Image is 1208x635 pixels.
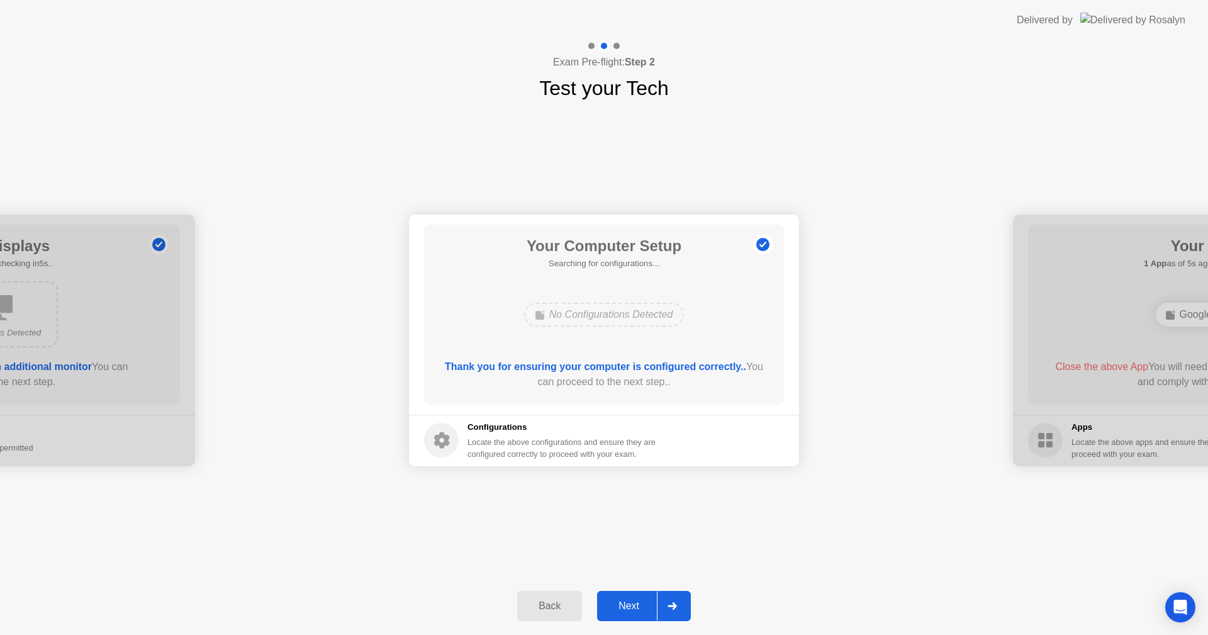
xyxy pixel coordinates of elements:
button: Next [597,591,691,621]
div: No Configurations Detected [524,303,685,327]
div: Next [601,600,657,612]
h4: Exam Pre-flight: [553,55,655,70]
img: Delivered by Rosalyn [1080,13,1185,27]
div: Open Intercom Messenger [1165,592,1195,622]
div: You can proceed to the next step.. [442,359,766,390]
h5: Searching for configurations... [527,257,681,270]
b: Thank you for ensuring your computer is configured correctly.. [445,361,746,372]
h1: Your Computer Setup [527,235,681,257]
h5: Configurations [467,421,658,434]
div: Back [521,600,578,612]
b: Step 2 [625,57,655,67]
button: Back [517,591,582,621]
div: Delivered by [1017,13,1073,28]
div: Locate the above configurations and ensure they are configured correctly to proceed with your exam. [467,436,658,460]
h1: Test your Tech [539,73,669,103]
